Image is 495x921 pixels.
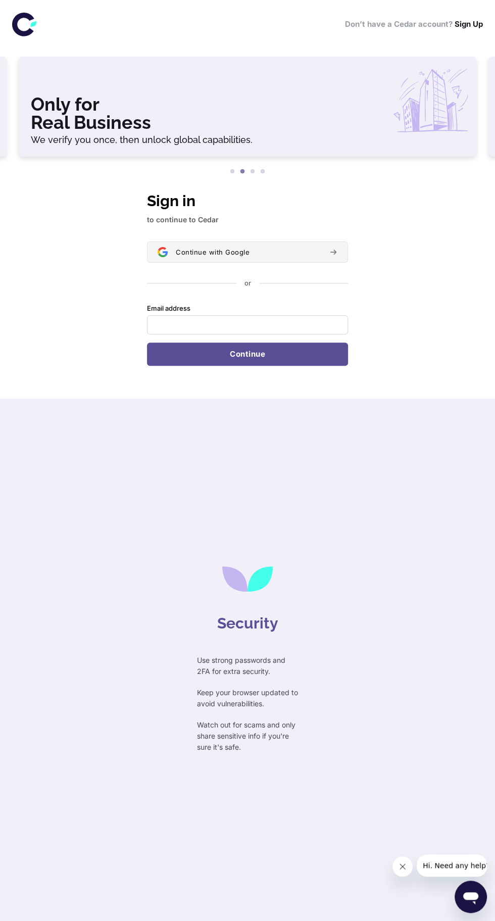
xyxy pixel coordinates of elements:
button: Continue [147,343,348,366]
p: Use strong passwords and 2FA for extra security. [197,655,298,677]
iframe: Message from company [417,854,487,877]
h6: Don’t have a Cedar account? [345,19,483,30]
img: Sign in with Google [158,247,168,257]
p: Watch out for scams and only share sensitive info if you're sure it's safe. [197,719,298,753]
button: 2 [237,167,247,177]
p: Keep your browser updated to avoid vulnerabilities. [197,687,298,709]
p: or [244,279,251,288]
button: 4 [258,167,268,177]
h4: Security [217,612,278,635]
button: 3 [247,167,258,177]
button: Sign in with GoogleContinue with Google [147,241,348,263]
p: to continue to Cedar [147,214,348,225]
button: 1 [227,167,237,177]
iframe: Close message [392,856,413,877]
h6: We verify you once, then unlock global capabilities. [31,135,464,144]
label: Email address [147,304,190,313]
span: Continue with Google [176,248,250,256]
span: Hi. Need any help? [6,7,73,15]
iframe: Button to launch messaging window [455,881,487,913]
h3: Only for Real Business [31,95,464,131]
a: Sign Up [455,19,483,29]
h1: Sign in [147,189,348,212]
